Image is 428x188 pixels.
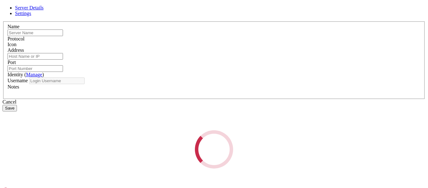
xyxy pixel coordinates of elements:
[3,105,17,111] button: Save
[8,60,16,65] label: Port
[15,5,44,10] a: Server Details
[8,84,19,89] label: Notes
[8,24,19,29] label: Name
[8,78,28,83] label: Username
[15,11,31,16] a: Settings
[195,130,233,169] div: Loading...
[8,65,63,72] input: Port Number
[3,99,425,105] div: Cancel
[26,72,42,77] a: Manage
[8,47,24,53] label: Address
[8,53,63,60] input: Host Name or IP
[8,42,16,47] label: Icon
[8,72,44,77] label: Identity
[8,30,63,36] input: Server Name
[24,72,44,77] span: ( )
[8,36,24,41] label: Protocol
[29,78,85,84] input: Login Username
